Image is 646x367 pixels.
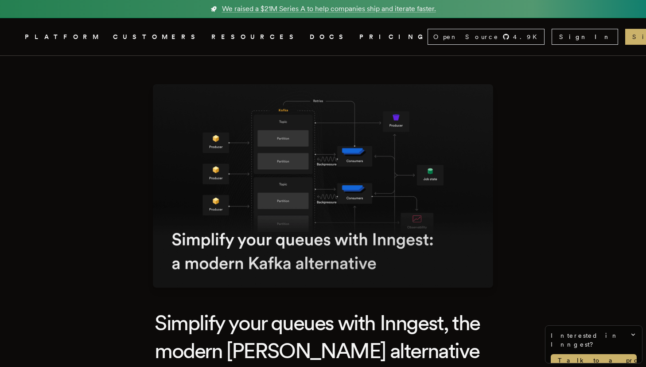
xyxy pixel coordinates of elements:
span: We raised a $21M Series A to help companies ship and iterate faster. [222,4,436,14]
a: DOCS [310,31,349,43]
span: Interested in Inngest? [551,331,637,349]
h1: Simplify your queues with Inngest, the modern [PERSON_NAME] alternative [155,309,491,364]
button: RESOURCES [211,31,299,43]
a: PRICING [359,31,428,43]
img: Featured image for Simplify your queues with Inngest, the modern Kafka alternative blog post [153,84,493,288]
span: 4.9 K [513,32,542,41]
a: CUSTOMERS [113,31,201,43]
button: PLATFORM [25,31,102,43]
a: Talk to a product expert [551,354,637,367]
a: Sign In [552,29,618,45]
span: Open Source [433,32,499,41]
